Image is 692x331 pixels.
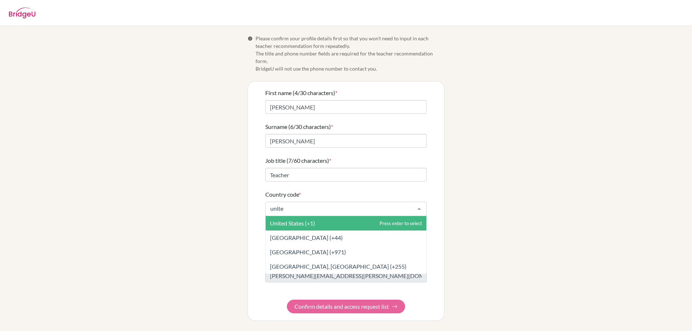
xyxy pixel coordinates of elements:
span: [GEOGRAPHIC_DATA] (+44) [270,234,343,241]
input: Enter your first name [265,100,427,114]
span: Info [248,36,253,41]
label: First name (4/30 characters) [265,89,337,97]
span: United States (+1) [270,220,315,227]
label: Surname (6/30 characters) [265,122,333,131]
input: Select a code [269,205,412,212]
input: Enter your job title [265,168,427,182]
input: Enter your surname [265,134,427,148]
span: Please confirm your profile details first so that you won’t need to input in each teacher recomme... [256,35,444,72]
img: BridgeU logo [9,8,36,18]
label: Job title (7/60 characters) [265,156,331,165]
span: [GEOGRAPHIC_DATA] (+971) [270,249,346,255]
label: Country code [265,190,301,199]
span: [GEOGRAPHIC_DATA], [GEOGRAPHIC_DATA] (+255) [270,263,407,270]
